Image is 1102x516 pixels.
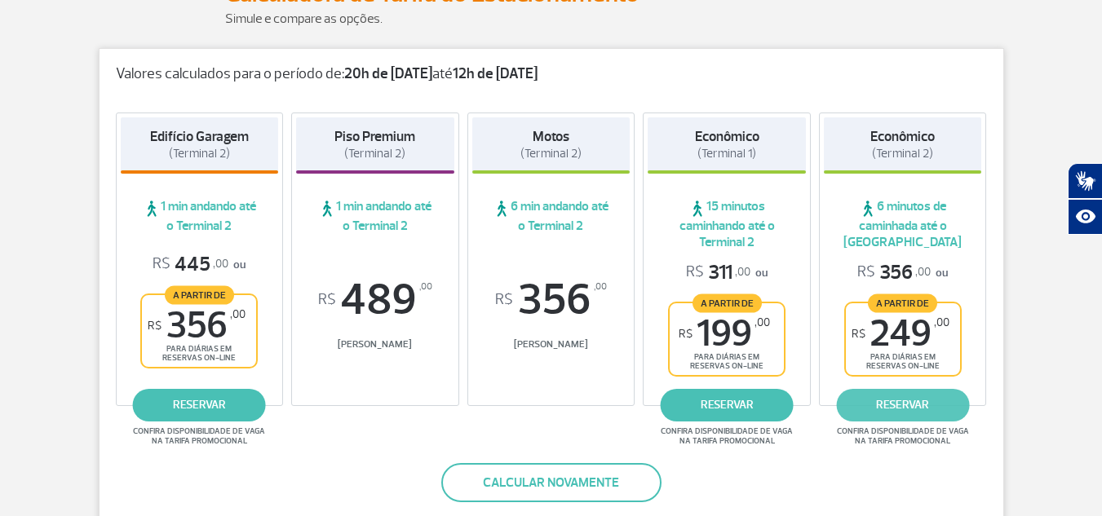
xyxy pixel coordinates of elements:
[679,315,770,352] span: 199
[153,252,228,277] span: 445
[852,327,865,341] sup: R$
[419,278,432,296] sup: ,00
[296,278,454,322] span: 489
[318,291,336,309] sup: R$
[344,146,405,161] span: (Terminal 2)
[533,128,569,145] strong: Motos
[133,389,266,421] a: reservar
[148,319,162,333] sup: R$
[686,260,750,285] span: 311
[153,252,246,277] p: ou
[679,327,693,341] sup: R$
[148,307,246,344] span: 356
[150,128,249,145] strong: Edifício Garagem
[695,128,759,145] strong: Econômico
[472,198,631,234] span: 6 min andando até o Terminal 2
[1068,163,1102,199] button: Abrir tradutor de língua de sinais.
[334,128,415,145] strong: Piso Premium
[857,260,931,285] span: 356
[661,389,794,421] a: reservar
[156,344,242,363] span: para diárias em reservas on-line
[116,65,987,83] p: Valores calculados para o período de: até
[131,426,268,446] span: Confira disponibilidade de vaga na tarifa promocional
[852,315,949,352] span: 249
[296,198,454,234] span: 1 min andando até o Terminal 2
[824,198,982,250] span: 6 minutos de caminhada até o [GEOGRAPHIC_DATA]
[344,64,432,83] strong: 20h de [DATE]
[1068,163,1102,235] div: Plugin de acessibilidade da Hand Talk.
[870,128,935,145] strong: Econômico
[868,293,937,312] span: A partir de
[520,146,582,161] span: (Terminal 2)
[121,198,279,234] span: 1 min andando até o Terminal 2
[658,426,795,446] span: Confira disponibilidade de vaga na tarifa promocional
[296,338,454,351] span: [PERSON_NAME]
[495,291,513,309] sup: R$
[755,315,770,329] sup: ,00
[230,307,246,321] sup: ,00
[834,426,971,446] span: Confira disponibilidade de vaga na tarifa promocional
[472,338,631,351] span: [PERSON_NAME]
[684,352,770,371] span: para diárias em reservas on-line
[169,146,230,161] span: (Terminal 2)
[836,389,969,421] a: reservar
[857,260,948,285] p: ou
[225,9,878,29] p: Simule e compare as opções.
[693,293,762,312] span: A partir de
[594,278,607,296] sup: ,00
[441,463,662,502] button: Calcular novamente
[165,285,234,304] span: A partir de
[697,146,756,161] span: (Terminal 1)
[648,198,806,250] span: 15 minutos caminhando até o Terminal 2
[860,352,946,371] span: para diárias em reservas on-line
[453,64,538,83] strong: 12h de [DATE]
[934,315,949,329] sup: ,00
[472,278,631,322] span: 356
[686,260,768,285] p: ou
[1068,199,1102,235] button: Abrir recursos assistivos.
[872,146,933,161] span: (Terminal 2)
